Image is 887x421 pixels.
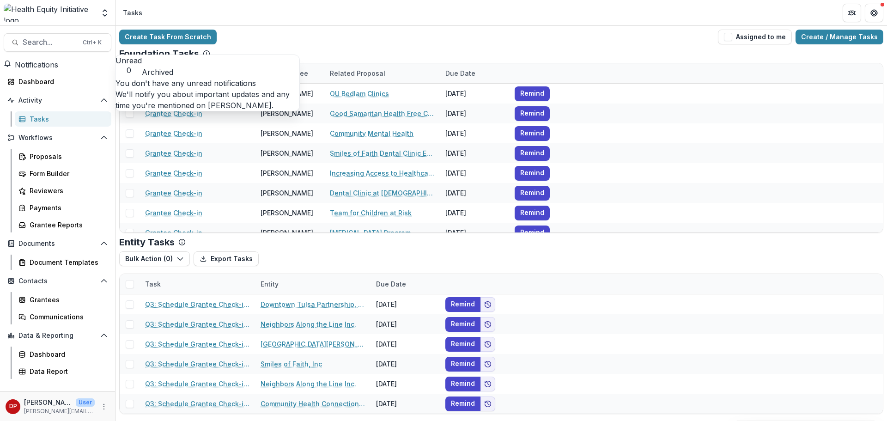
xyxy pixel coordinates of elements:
a: Document Templates [15,255,111,270]
div: Entity [255,274,371,294]
p: [PERSON_NAME] [24,397,72,407]
div: Due Date [440,63,509,83]
a: Form Builder [15,166,111,181]
a: Data Report [15,364,111,379]
button: Add to friends [480,297,495,312]
span: Data & Reporting [18,332,97,340]
span: Activity [18,97,97,104]
a: Neighbors Along the Line Inc. [261,319,356,329]
a: OU Bedlam Clinics [330,89,389,98]
div: [DATE] [371,354,440,374]
div: [DATE] [440,123,509,143]
p: You don't have any unread notifications [115,78,299,89]
button: Assigned to me [718,30,792,44]
div: [DATE] [371,334,440,354]
p: We'll notify you about important updates and any time you're mentioned on [PERSON_NAME]. [115,89,299,111]
div: Document Templates [30,257,104,267]
a: Community Health Connection Inc. [261,399,365,409]
p: Entity Tasks [119,237,175,248]
button: Remind [445,337,480,352]
a: Grantee Reports [15,217,111,232]
div: [DATE] [440,203,509,223]
div: Reviewers [30,186,104,195]
div: Grantee Reports [30,220,104,230]
button: Search... [4,33,111,52]
a: Q3: Schedule Grantee Check-in with [PERSON_NAME] [145,319,249,329]
div: Related Proposal [324,63,440,83]
div: [PERSON_NAME] [261,188,313,198]
button: Open entity switcher [98,4,111,22]
a: [MEDICAL_DATA] Program [330,228,411,238]
a: Grantee Check-in [145,188,202,198]
a: Proposals [15,149,111,164]
a: Community Mental Health [330,128,413,138]
a: Grantee Check-in [145,228,202,238]
a: Q3: Schedule Grantee Check-in with [PERSON_NAME] [145,339,249,349]
button: Remind [445,297,480,312]
button: Remind [445,377,480,391]
div: Dashboard [18,77,104,86]
div: [DATE] [371,314,440,334]
div: Due Date [371,279,412,289]
button: Export Tasks [194,251,259,266]
div: Ctrl + K [81,37,103,48]
a: Q3: Schedule Grantee Check-in with [PERSON_NAME] [145,359,249,369]
div: Dashboard [30,349,104,359]
button: Notifications [4,59,58,70]
div: Task [140,279,166,289]
span: Documents [18,240,97,248]
div: [DATE] [440,183,509,203]
button: Remind [445,397,480,411]
button: Get Help [865,4,883,22]
button: Open Workflows [4,130,111,145]
button: Bulk Action (0) [119,251,190,266]
div: Due Date [371,274,440,294]
button: Remind [515,126,550,141]
div: Tasks [30,114,104,124]
button: More [98,401,109,412]
a: Neighbors Along the Line Inc. [261,379,356,389]
a: Reviewers [15,183,111,198]
button: Open Documents [4,236,111,251]
button: Remind [445,317,480,332]
div: Communications [30,312,104,322]
span: 0 [115,66,142,75]
button: Remind [515,166,550,181]
button: Remind [515,226,550,240]
a: Grantee Check-in [145,208,202,218]
div: Dr. Janel Pasley [9,403,17,409]
div: Payments [30,203,104,213]
div: Tasks [123,8,142,18]
a: Payments [15,200,111,215]
a: Communications [15,309,111,324]
a: Smiles of Faith Dental Clinic Expansion [330,148,434,158]
a: Downtown Tulsa Partnership, Inc. [261,299,365,309]
button: Remind [515,86,550,101]
div: Form Builder [30,169,104,178]
nav: breadcrumb [119,6,146,19]
a: Dashboard [4,74,111,89]
div: Entity [255,279,284,289]
a: Q3: Schedule Grantee Check-in with [PERSON_NAME] [145,299,249,309]
a: Dental Clinic at [DEMOGRAPHIC_DATA] Charities [330,188,434,198]
span: Contacts [18,277,97,285]
a: Grantees [15,292,111,307]
img: Health Equity Initiative logo [4,4,95,22]
div: Related Proposal [324,68,391,78]
a: Increasing Access to Healthcare for the Uninsured [330,168,434,178]
span: Notifications [15,60,58,69]
button: Add to friends [480,337,495,352]
span: Workflows [18,134,97,142]
button: Remind [445,357,480,372]
a: [GEOGRAPHIC_DATA][PERSON_NAME] , Inc. [261,339,365,349]
div: [PERSON_NAME] [261,148,313,158]
a: Grantee Check-in [145,109,202,118]
a: Grantee Check-in [145,148,202,158]
button: Add to friends [480,357,495,372]
a: Dashboard [15,347,111,362]
div: [DATE] [440,84,509,104]
a: Smiles of Faith, Inc [261,359,322,369]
